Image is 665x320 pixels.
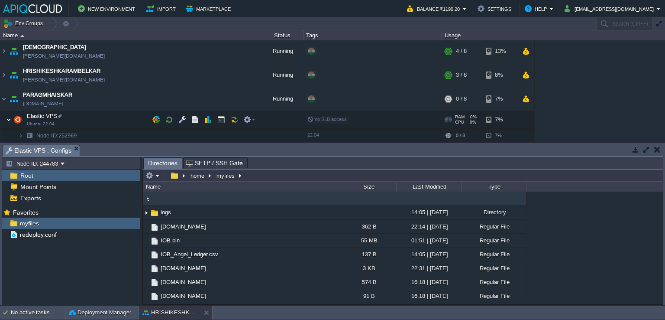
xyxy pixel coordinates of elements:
span: SFTP / SSH Gate [186,158,243,168]
div: Regular File [461,261,526,275]
img: AMDAwAAAACH5BAEAAAAALAAAAAABAAEAAAICRAEAOw== [150,236,159,246]
a: [PERSON_NAME][DOMAIN_NAME] [23,76,105,85]
img: AMDAwAAAACH5BAEAAAAALAAAAAABAAEAAAICRAEAOw== [12,111,24,129]
span: Node ID: [36,133,58,139]
a: [DOMAIN_NAME] [159,223,207,230]
span: [DOMAIN_NAME] [159,278,207,286]
span: PARAGMHAISKAR [23,91,72,100]
a: myfiles [18,219,40,227]
a: Exports [19,194,42,202]
div: No active tasks [11,306,65,320]
div: 91 B [340,289,396,303]
div: Size [341,182,396,192]
a: HRISHIKESHKARAMBELKAR [23,67,100,76]
span: Directories [148,158,178,169]
div: 8% [486,64,514,87]
span: 0% [468,120,476,125]
button: Help [525,3,549,14]
a: [DOMAIN_NAME] [23,100,63,108]
a: Root [19,172,35,180]
div: Regular File [461,234,526,247]
div: 14:05 | [DATE] [396,248,461,261]
button: Node ID: 244783 [6,160,61,167]
span: Elastic VPS [26,113,59,120]
button: HRISHIKESHKARAMBELKAR [142,308,197,317]
img: AMDAwAAAACH5BAEAAAAALAAAAAABAAEAAAICRAEAOw== [8,64,20,87]
img: AMDAwAAAACH5BAEAAAAALAAAAAABAAEAAAICRAEAOw== [150,250,159,260]
a: Node ID:252969 [36,132,78,140]
div: Regular File [461,289,526,303]
img: AMDAwAAAACH5BAEAAAAALAAAAAABAAEAAAICRAEAOw== [143,289,150,303]
img: AMDAwAAAACH5BAEAAAAALAAAAAABAAEAAAICRAEAOw== [0,88,7,111]
div: Type [462,182,526,192]
span: Elastic VPS : Configs [6,145,71,156]
div: Tags [304,30,442,40]
a: Favorites [11,209,40,216]
img: AMDAwAAAACH5BAEAAAAALAAAAAABAAEAAAICRAEAOw== [143,234,150,247]
button: Deployment Manager [69,308,131,317]
div: 0 / 8 [456,129,465,143]
a: [PERSON_NAME][DOMAIN_NAME] [23,52,105,61]
a: IOB_Angel_Ledger.csv [159,251,220,258]
button: New Environment [78,3,138,14]
div: 3 / 8 [456,64,467,87]
span: Favorites [11,209,40,216]
a: Mount Points [19,183,58,191]
button: myfiles [215,172,237,180]
div: 22:31 | [DATE] [396,261,461,275]
button: Settings [478,3,514,14]
img: AMDAwAAAACH5BAEAAAAALAAAAAABAAEAAAICRAEAOw== [23,129,36,143]
div: 7% [486,129,514,143]
div: 55 MB [340,234,396,247]
div: Usage [442,30,534,40]
span: CPU [455,120,464,125]
img: AMDAwAAAACH5BAEAAAAALAAAAAABAAEAAAICRAEAOw== [8,88,20,111]
img: AMDAwAAAACH5BAEAAAAALAAAAAABAAEAAAICRAEAOw== [150,208,159,218]
img: AMDAwAAAACH5BAEAAAAALAAAAAABAAEAAAICRAEAOw== [150,222,159,232]
img: AMDAwAAAACH5BAEAAAAALAAAAAABAAEAAAICRAEAOw== [150,292,159,301]
div: 7% [486,111,514,129]
div: 16:18 | [DATE] [396,289,461,303]
span: [DOMAIN_NAME] [159,292,207,300]
div: Name [144,182,340,192]
div: Directory [461,206,526,219]
img: AMDAwAAAACH5BAEAAAAALAAAAAABAAEAAAICRAEAOw== [18,129,23,143]
span: 22.04 [307,133,319,138]
img: AMDAwAAAACH5BAEAAAAALAAAAAABAAEAAAICRAEAOw== [143,206,150,219]
span: logs [159,209,172,216]
img: AMDAwAAAACH5BAEAAAAALAAAAAABAAEAAAICRAEAOw== [6,111,11,129]
span: redeploy.conf [18,231,58,238]
img: AMDAwAAAACH5BAEAAAAALAAAAAABAAEAAAICRAEAOw== [0,64,7,87]
img: AMDAwAAAACH5BAEAAAAALAAAAAABAAEAAAICRAEAOw== [143,194,152,204]
div: Running [260,88,303,111]
div: Regular File [461,220,526,233]
div: 574 B [340,275,396,289]
div: 7% [486,88,514,111]
div: 362 B [340,220,396,233]
div: 16:18 | [DATE] [396,275,461,289]
div: Regular File [461,275,526,289]
button: Import [146,3,178,14]
img: AMDAwAAAACH5BAEAAAAALAAAAAABAAEAAAICRAEAOw== [143,261,150,275]
a: [DEMOGRAPHIC_DATA] [23,43,86,52]
div: Last Modified [397,182,461,192]
div: 137 B [340,248,396,261]
span: Ubuntu 22.04 [27,122,55,127]
div: Running [260,64,303,87]
img: AMDAwAAAACH5BAEAAAAALAAAAAABAAEAAAICRAEAOw== [143,275,150,289]
span: 0% [468,115,477,120]
a: IOB.bin [159,237,181,244]
div: Status [261,30,303,40]
input: Click to enter the path [143,170,663,182]
a: [DOMAIN_NAME] [159,264,207,272]
button: Balance ₹1190.20 [407,3,462,14]
span: 252969 [36,132,78,140]
div: 22:14 | [DATE] [396,220,461,233]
